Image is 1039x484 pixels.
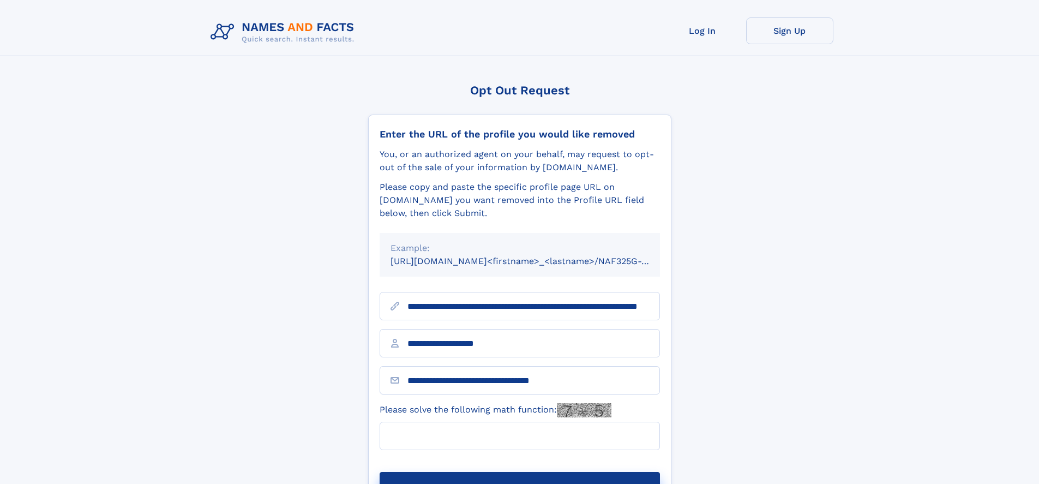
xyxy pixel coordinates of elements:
div: Example: [391,242,649,255]
small: [URL][DOMAIN_NAME]<firstname>_<lastname>/NAF325G-xxxxxxxx [391,256,681,266]
img: Logo Names and Facts [206,17,363,47]
div: Enter the URL of the profile you would like removed [380,128,660,140]
a: Log In [659,17,746,44]
a: Sign Up [746,17,833,44]
div: Please copy and paste the specific profile page URL on [DOMAIN_NAME] you want removed into the Pr... [380,181,660,220]
label: Please solve the following math function: [380,403,611,417]
div: You, or an authorized agent on your behalf, may request to opt-out of the sale of your informatio... [380,148,660,174]
div: Opt Out Request [368,83,671,97]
